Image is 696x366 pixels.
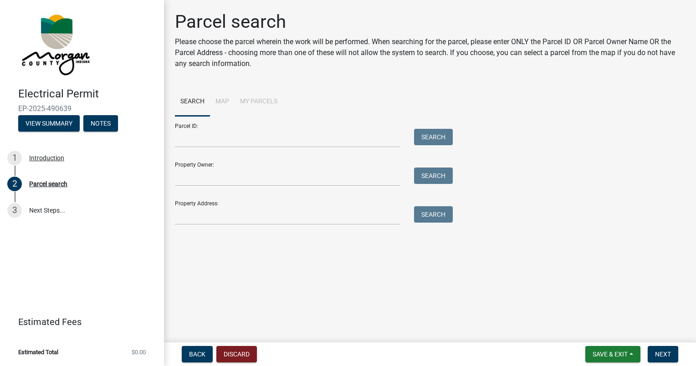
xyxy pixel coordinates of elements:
[175,11,685,33] h1: Parcel search
[83,115,118,132] button: Notes
[189,351,205,358] span: Back
[18,87,157,101] h4: Electrical Permit
[414,206,453,223] button: Search
[7,313,149,331] a: Estimated Fees
[414,168,453,184] button: Search
[585,346,640,362] button: Save & Exit
[29,181,67,187] div: Parcel search
[7,177,22,191] div: 2
[216,346,257,362] button: Discard
[182,346,213,362] button: Back
[175,87,210,117] a: Search
[7,203,22,218] div: 3
[18,349,58,355] span: Estimated Total
[29,155,64,161] div: Introduction
[648,346,678,362] button: Next
[655,351,671,358] span: Next
[83,120,118,127] wm-modal-confirm: Notes
[593,351,628,358] span: Save & Exit
[18,120,80,127] wm-modal-confirm: Summary
[7,151,22,165] div: 1
[18,104,146,113] span: EP-2025-490639
[132,349,146,355] span: $0.00
[175,36,685,69] p: Please choose the parcel wherein the work will be performed. When searching for the parcel, pleas...
[18,10,92,78] img: Morgan County, Indiana
[414,129,453,145] button: Search
[18,115,80,132] button: View Summary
